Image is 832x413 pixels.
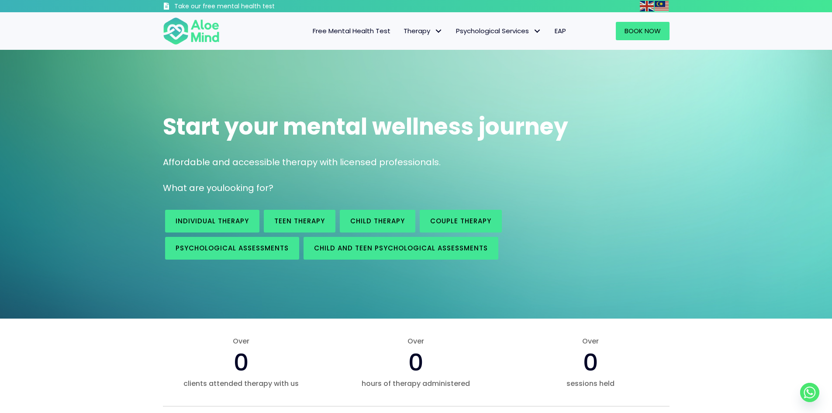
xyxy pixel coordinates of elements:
span: Couple therapy [430,216,491,226]
a: Psychological assessments [165,237,299,260]
span: Over [512,336,669,346]
a: Whatsapp [800,383,819,402]
span: Book Now [625,26,661,35]
a: EAP [548,22,573,40]
span: 0 [234,346,249,379]
span: Over [163,336,320,346]
a: English [640,1,655,11]
a: Free Mental Health Test [306,22,397,40]
span: clients attended therapy with us [163,378,320,389]
span: Free Mental Health Test [313,26,390,35]
span: Psychological assessments [176,243,289,253]
span: looking for? [222,182,273,194]
span: Therapy: submenu [432,25,445,38]
span: Over [337,336,494,346]
h3: Take our free mental health test [174,2,321,11]
span: What are you [163,182,222,194]
nav: Menu [231,22,573,40]
img: en [640,1,654,11]
a: Take our free mental health test [163,2,321,12]
a: Child Therapy [340,210,415,233]
a: TherapyTherapy: submenu [397,22,449,40]
img: Aloe mind Logo [163,17,220,45]
span: Therapy [404,26,443,35]
span: 0 [408,346,424,379]
img: ms [655,1,669,11]
a: Individual therapy [165,210,259,233]
a: Couple therapy [420,210,502,233]
a: Book Now [616,22,670,40]
span: sessions held [512,378,669,389]
span: EAP [555,26,566,35]
span: Start your mental wellness journey [163,111,568,142]
a: Child and Teen Psychological assessments [304,237,498,260]
span: hours of therapy administered [337,378,494,389]
span: 0 [583,346,598,379]
p: Affordable and accessible therapy with licensed professionals. [163,156,670,169]
span: Child and Teen Psychological assessments [314,243,488,253]
span: Child Therapy [350,216,405,226]
span: Individual therapy [176,216,249,226]
a: Malay [655,1,670,11]
span: Psychological Services: submenu [531,25,544,38]
a: Psychological ServicesPsychological Services: submenu [449,22,548,40]
span: Teen Therapy [274,216,325,226]
a: Teen Therapy [264,210,335,233]
span: Psychological Services [456,26,542,35]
